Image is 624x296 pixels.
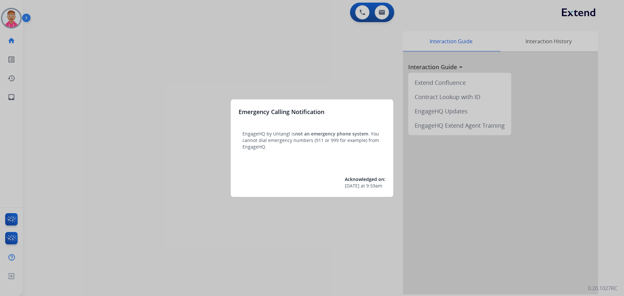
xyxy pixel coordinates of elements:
[239,107,324,116] h3: Emergency Calling Notification
[345,183,385,189] div: at
[366,183,382,189] span: 9:59am
[588,284,617,292] p: 0.20.1027RC
[295,131,368,137] span: not an emergency phone system
[242,131,382,150] p: EngageHQ by Untangl is . You cannot dial emergency numbers (911 or 999 for example) from EngageHQ.
[345,176,385,182] span: Acknowledged on:
[345,183,359,189] span: [DATE]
